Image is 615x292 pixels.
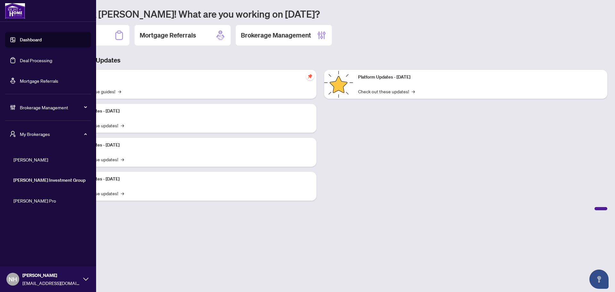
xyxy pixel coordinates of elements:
[67,108,311,115] p: Platform Updates - [DATE]
[20,78,58,84] a: Mortgage Referrals
[241,31,311,40] h2: Brokerage Management
[10,131,16,137] span: user-switch
[20,130,86,138] span: My Brokerages
[20,57,52,63] a: Deal Processing
[22,272,80,279] span: [PERSON_NAME]
[412,88,415,95] span: →
[33,56,607,65] h3: Brokerage & Industry Updates
[20,37,42,43] a: Dashboard
[33,8,607,20] h1: Welcome back [PERSON_NAME]! What are you working on [DATE]?
[5,3,25,19] img: logo
[324,70,353,99] img: Platform Updates - June 23, 2025
[121,190,124,197] span: →
[20,104,86,111] span: Brokerage Management
[121,122,124,129] span: →
[67,142,311,149] p: Platform Updates - [DATE]
[13,177,86,184] span: [PERSON_NAME] Investment Group
[67,74,311,81] p: Self-Help
[13,197,86,204] span: [PERSON_NAME] Pro
[358,88,415,95] a: Check out these updates!→
[22,279,80,287] span: [EMAIL_ADDRESS][DOMAIN_NAME]
[121,156,124,163] span: →
[140,31,196,40] h2: Mortgage Referrals
[118,88,121,95] span: →
[358,74,602,81] p: Platform Updates - [DATE]
[306,72,314,80] span: pushpin
[67,176,311,183] p: Platform Updates - [DATE]
[13,156,86,163] span: [PERSON_NAME]
[589,270,609,289] button: Open asap
[9,275,17,284] span: NH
